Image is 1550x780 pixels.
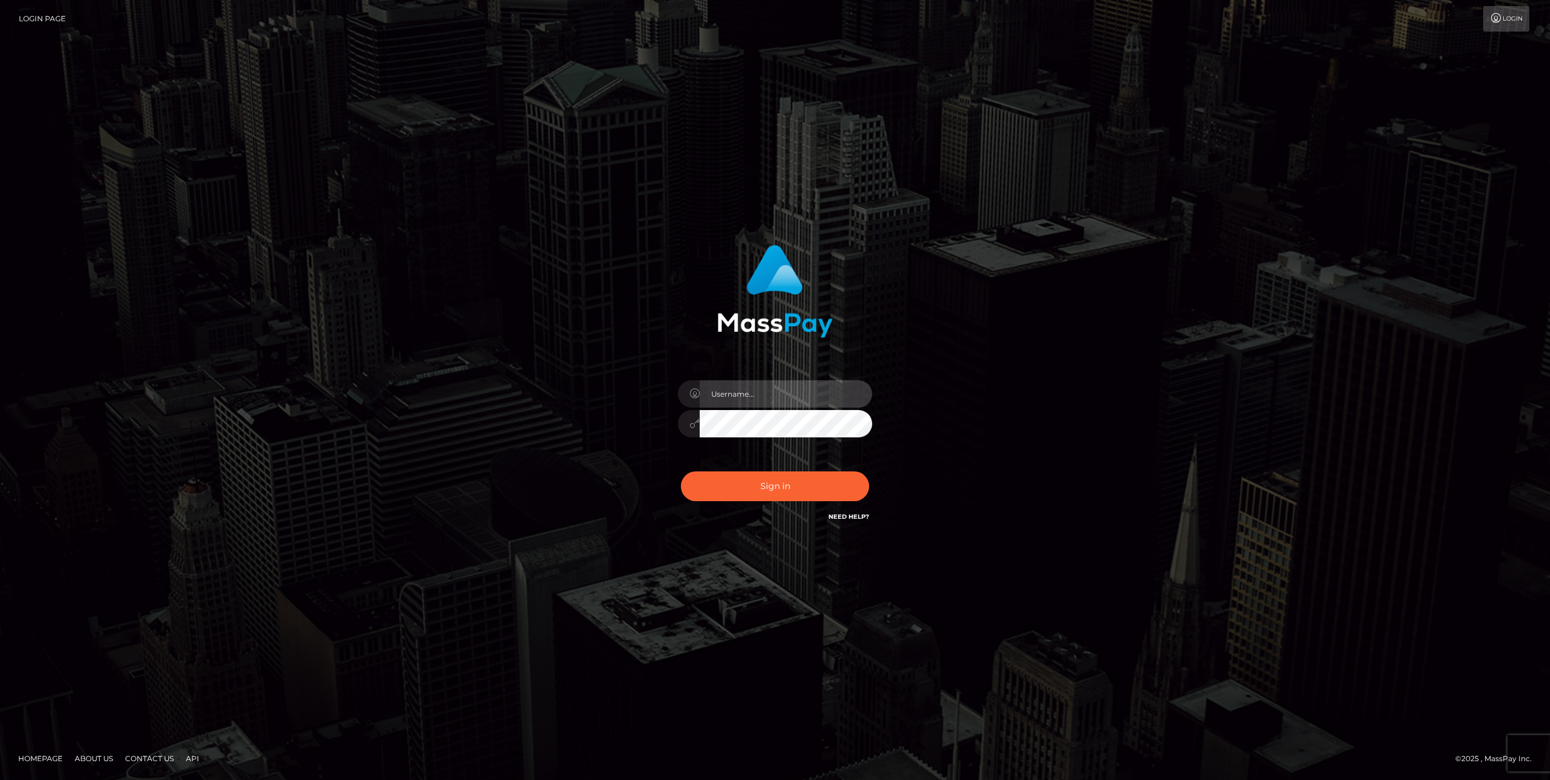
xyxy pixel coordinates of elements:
[13,749,67,768] a: Homepage
[19,6,66,32] a: Login Page
[717,245,833,338] img: MassPay Login
[828,513,869,521] a: Need Help?
[681,471,869,501] button: Sign in
[1455,752,1541,765] div: © 2025 , MassPay Inc.
[1483,6,1529,32] a: Login
[700,380,872,408] input: Username...
[181,749,204,768] a: API
[70,749,118,768] a: About Us
[120,749,179,768] a: Contact Us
